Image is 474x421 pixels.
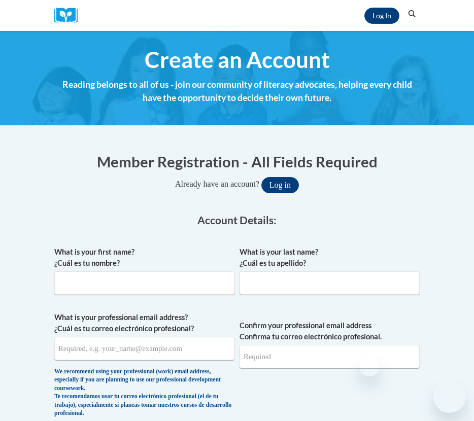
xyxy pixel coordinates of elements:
label: What is your first name? ¿Cuál es tu nombre? [54,247,234,269]
a: Cox Campus [54,8,85,23]
input: Metadata input [240,271,420,295]
span: Account Details: [197,214,277,226]
h1: Member Registration - All Fields Required [54,151,420,172]
label: Confirm your professional email address Confirma tu correo electrónico profesional. [240,320,420,342]
input: Required [240,345,420,368]
input: Metadata input [54,337,234,360]
span: Create an Account [145,46,330,73]
label: What is your last name? ¿Cuál es tu apellido? [240,247,420,269]
h4: Reading belongs to all of us - join our community of literacy advocates, helping every child have... [54,78,420,105]
div: We recommend using your professional (work) email address, especially if you are planning to use ... [54,368,234,418]
span: Already have an account? [175,180,259,188]
iframe: Close message [359,356,380,376]
button: Log in [261,177,299,193]
input: Metadata input [54,271,234,295]
iframe: Button to launch messaging window [433,380,466,413]
label: What is your professional email address? ¿Cuál es tu correo electrónico profesional? [54,312,234,334]
a: Log In [364,8,399,24]
img: Logo brand [54,8,85,23]
button: Search [404,8,420,20]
